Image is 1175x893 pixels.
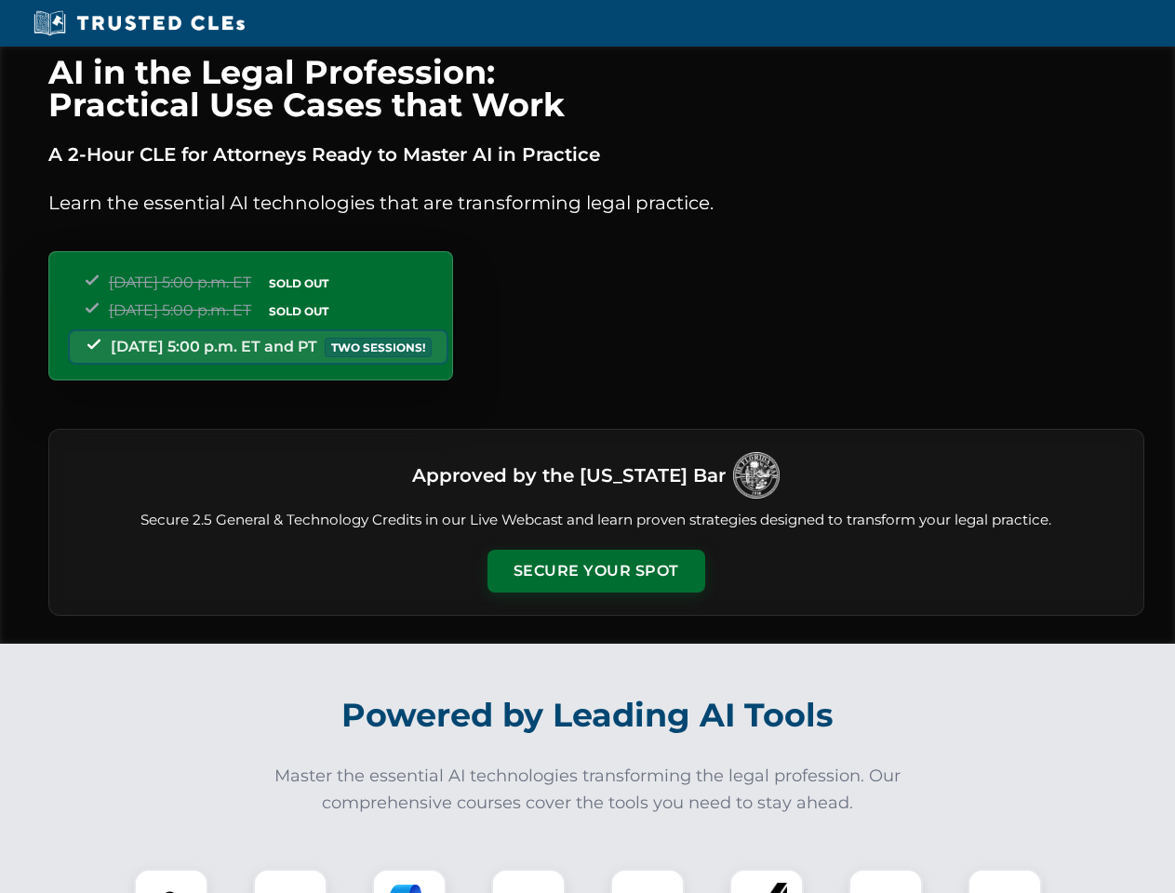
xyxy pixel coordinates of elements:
h1: AI in the Legal Profession: Practical Use Cases that Work [48,56,1144,121]
p: Secure 2.5 General & Technology Credits in our Live Webcast and learn proven strategies designed ... [72,510,1121,531]
img: Logo [733,452,780,499]
h3: Approved by the [US_STATE] Bar [412,459,726,492]
p: A 2-Hour CLE for Attorneys Ready to Master AI in Practice [48,140,1144,169]
span: SOLD OUT [262,301,335,321]
span: [DATE] 5:00 p.m. ET [109,273,251,291]
p: Master the essential AI technologies transforming the legal profession. Our comprehensive courses... [262,763,914,817]
button: Secure Your Spot [487,550,705,593]
img: Trusted CLEs [28,9,250,37]
span: [DATE] 5:00 p.m. ET [109,301,251,319]
span: SOLD OUT [262,273,335,293]
p: Learn the essential AI technologies that are transforming legal practice. [48,188,1144,218]
h2: Powered by Leading AI Tools [73,683,1103,748]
